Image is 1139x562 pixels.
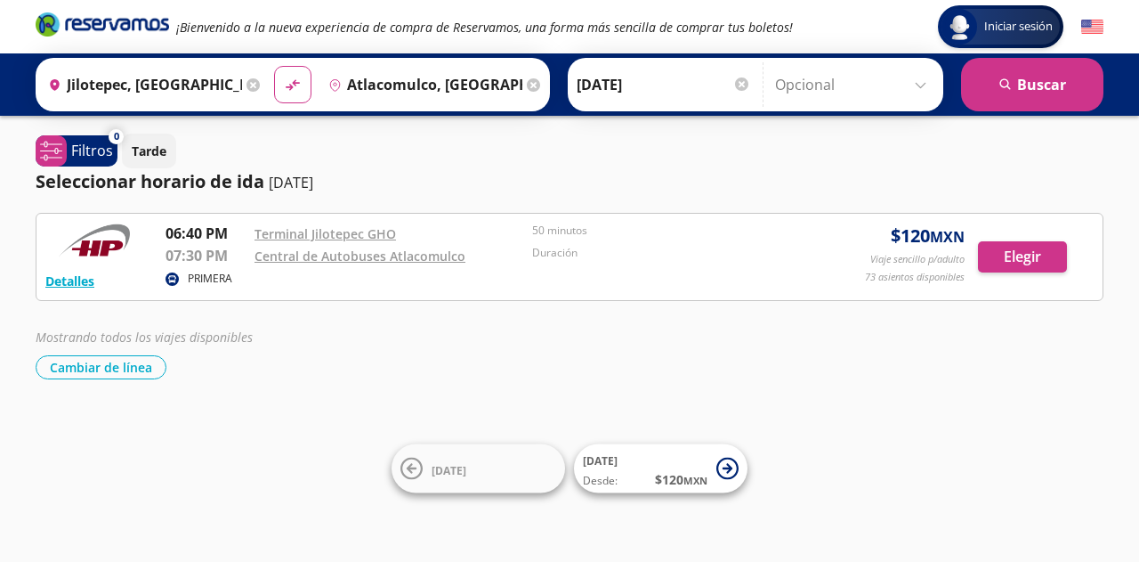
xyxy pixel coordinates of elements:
[166,245,246,266] p: 07:30 PM
[583,453,618,468] span: [DATE]
[574,444,747,493] button: [DATE]Desde:$120MXN
[41,62,242,107] input: Buscar Origen
[655,470,707,489] span: $ 120
[977,18,1060,36] span: Iniciar sesión
[176,19,793,36] em: ¡Bienvenido a la nueva experiencia de compra de Reservamos, una forma más sencilla de comprar tus...
[683,474,707,487] small: MXN
[45,223,143,258] img: RESERVAMOS
[532,245,801,261] p: Duración
[36,11,169,37] i: Brand Logo
[961,58,1103,111] button: Buscar
[269,172,313,193] p: [DATE]
[166,223,246,244] p: 06:40 PM
[532,223,801,239] p: 50 minutos
[254,248,465,265] a: Central de Autobuses Atlacomulco
[891,223,965,249] span: $ 120
[36,168,264,195] p: Seleccionar horario de ida
[432,462,466,477] span: [DATE]
[71,140,113,161] p: Filtros
[930,227,965,247] small: MXN
[132,142,166,160] p: Tarde
[1081,16,1103,38] button: English
[978,241,1067,273] button: Elegir
[36,355,166,379] button: Cambiar de línea
[577,62,751,107] input: Elegir Fecha
[36,135,117,167] button: 0Filtros
[122,134,176,168] button: Tarde
[114,129,119,144] span: 0
[870,252,965,267] p: Viaje sencillo p/adulto
[321,62,522,107] input: Buscar Destino
[45,272,94,290] button: Detalles
[36,11,169,43] a: Brand Logo
[865,270,965,285] p: 73 asientos disponibles
[254,225,396,242] a: Terminal Jilotepec GHO
[392,444,565,493] button: [DATE]
[188,271,232,287] p: PRIMERA
[583,473,618,489] span: Desde:
[36,329,253,346] em: Mostrando todos los viajes disponibles
[775,62,934,107] input: Opcional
